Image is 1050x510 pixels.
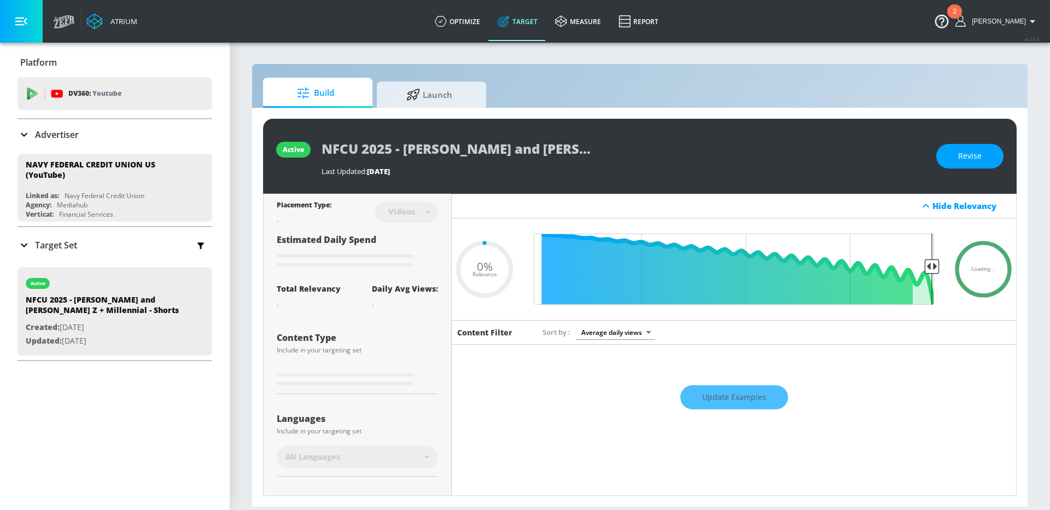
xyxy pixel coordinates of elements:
[17,267,212,356] div: activeNFCU 2025 - [PERSON_NAME] and [PERSON_NAME] Z + Millennial - ShortsCreated:[DATE]Updated:[D...
[277,234,376,246] span: Estimated Daily Spend
[31,281,45,286] div: active
[59,210,113,219] div: Financial Services
[285,451,340,462] span: All Languages
[17,77,212,110] div: DV360: Youtube
[26,210,54,219] div: Vertical:
[26,159,194,180] div: NAVY FEDERAL CREDIT UNION US (YouTube)
[274,80,357,106] span: Build
[926,5,957,36] button: Open Resource Center, 2 new notifications
[426,2,489,41] a: optimize
[953,11,956,26] div: 2
[17,119,212,150] div: Advertiser
[277,200,331,212] div: Placement Type:
[452,194,1016,218] div: Hide Relevancy
[277,428,438,434] div: Include in your targeting set
[277,347,438,353] div: Include in your targeting set
[17,47,212,78] div: Platform
[26,294,179,321] div: NFCU 2025 - [PERSON_NAME] and [PERSON_NAME] Z + Millennial - Shorts
[932,200,1010,211] div: Hide Relevancy
[967,18,1026,25] span: login as: nathan.mistretta@zefr.com
[372,283,438,294] div: Daily Avg Views:
[17,227,212,263] div: Target Set
[277,333,438,342] div: Content Type
[367,166,390,176] span: [DATE]
[1024,36,1039,42] span: v 4.25.4
[958,149,982,163] span: Revise
[388,82,471,108] span: Launch
[542,327,570,337] span: Sort by
[322,166,925,176] div: Last Updated:
[35,239,77,251] p: Target Set
[971,266,995,272] span: Loading...
[26,335,62,346] span: Updated:
[35,129,79,141] p: Advertiser
[26,322,60,332] span: Created:
[26,200,51,210] div: Agency:
[936,144,1004,169] button: Revise
[955,15,1039,28] button: [PERSON_NAME]
[92,88,121,99] p: Youtube
[277,414,438,423] div: Languages
[65,191,144,200] div: Navy Federal Credit Union
[383,207,421,216] div: Videos
[26,334,179,348] p: [DATE]
[68,88,121,100] p: DV360:
[283,145,304,154] div: active
[277,234,438,270] div: Estimated Daily Spend
[20,56,57,68] p: Platform
[277,446,438,468] div: All Languages
[277,283,341,294] div: Total Relevancy
[472,272,497,277] span: Relevance
[106,16,137,26] div: Atrium
[610,2,667,41] a: Report
[528,234,940,305] input: Final Threshold
[477,260,493,272] span: 0%
[457,327,512,338] h6: Content Filter
[489,2,546,41] a: Target
[57,200,87,210] div: Mediahub
[17,154,212,222] div: NAVY FEDERAL CREDIT UNION US (YouTube)Linked as:Navy Federal Credit UnionAgency:MediahubVertical:...
[26,191,59,200] div: Linked as:
[576,325,655,340] div: Average daily views
[86,13,137,30] a: Atrium
[546,2,610,41] a: measure
[26,321,179,334] p: [DATE]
